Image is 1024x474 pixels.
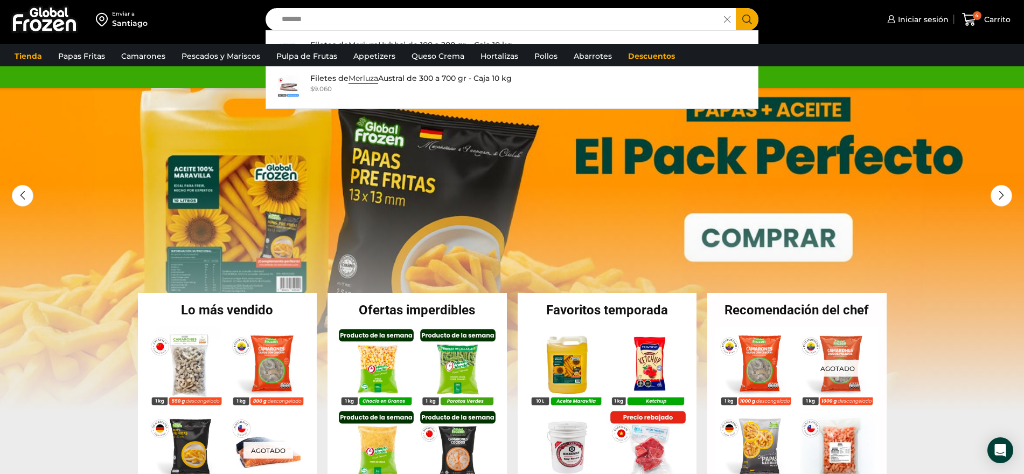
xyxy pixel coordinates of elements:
[348,46,401,66] a: Appetizers
[518,304,697,317] h2: Favoritos temporada
[707,304,887,317] h2: Recomendación del chef
[981,14,1011,25] span: Carrito
[310,85,332,93] bdi: 9.060
[895,14,949,25] span: Iniciar sesión
[112,18,148,29] div: Santiago
[266,70,758,103] a: Filetes deMerluzaAustral de 300 a 700 gr - Caja 10 kg $9.060
[349,73,378,84] strong: Merluza
[349,40,378,50] strong: Merluza
[271,46,343,66] a: Pulpa de Frutas
[987,437,1013,463] div: Open Intercom Messenger
[96,10,112,29] img: address-field-icon.svg
[406,46,470,66] a: Queso Crema
[623,46,680,66] a: Descuentos
[310,39,512,51] p: Filetes de Hubbsi de 100 a 200 gr – Caja 10 kg
[959,7,1013,32] a: 4 Carrito
[243,442,292,459] p: Agotado
[266,36,758,70] a: Filetes deMerluzaHubbsi de 100 a 200 gr – Caja 10 kg $3.500
[12,185,33,207] div: Previous slide
[475,46,524,66] a: Hortalizas
[813,360,862,376] p: Agotado
[53,46,110,66] a: Papas Fritas
[736,8,758,31] button: Search button
[138,304,317,317] h2: Lo más vendido
[328,304,507,317] h2: Ofertas imperdibles
[884,9,949,30] a: Iniciar sesión
[112,10,148,18] div: Enviar a
[991,185,1012,207] div: Next slide
[568,46,617,66] a: Abarrotes
[176,46,266,66] a: Pescados y Mariscos
[116,46,171,66] a: Camarones
[529,46,563,66] a: Pollos
[9,46,47,66] a: Tienda
[310,72,512,84] p: Filetes de Austral de 300 a 700 gr - Caja 10 kg
[310,85,314,93] span: $
[973,11,981,20] span: 4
